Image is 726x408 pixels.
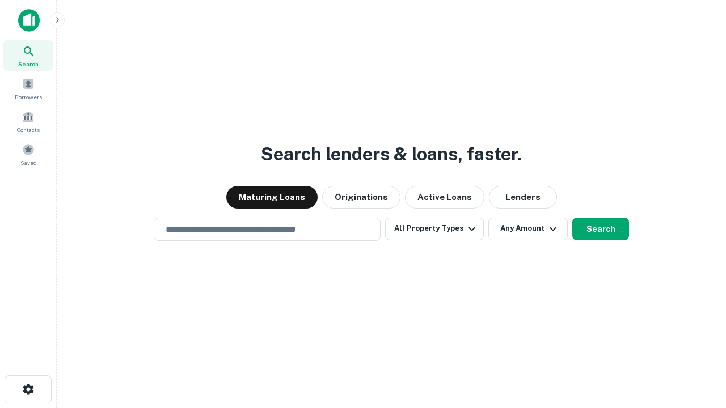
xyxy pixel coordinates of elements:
[15,92,42,101] span: Borrowers
[488,218,568,240] button: Any Amount
[669,317,726,372] iframe: Chat Widget
[226,186,318,209] button: Maturing Loans
[385,218,484,240] button: All Property Types
[405,186,484,209] button: Active Loans
[3,40,53,71] a: Search
[18,9,40,32] img: capitalize-icon.png
[261,141,522,168] h3: Search lenders & loans, faster.
[3,106,53,137] a: Contacts
[18,59,39,69] span: Search
[20,158,37,167] span: Saved
[3,139,53,169] a: Saved
[322,186,400,209] button: Originations
[489,186,557,209] button: Lenders
[3,73,53,104] a: Borrowers
[572,218,629,240] button: Search
[17,125,40,134] span: Contacts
